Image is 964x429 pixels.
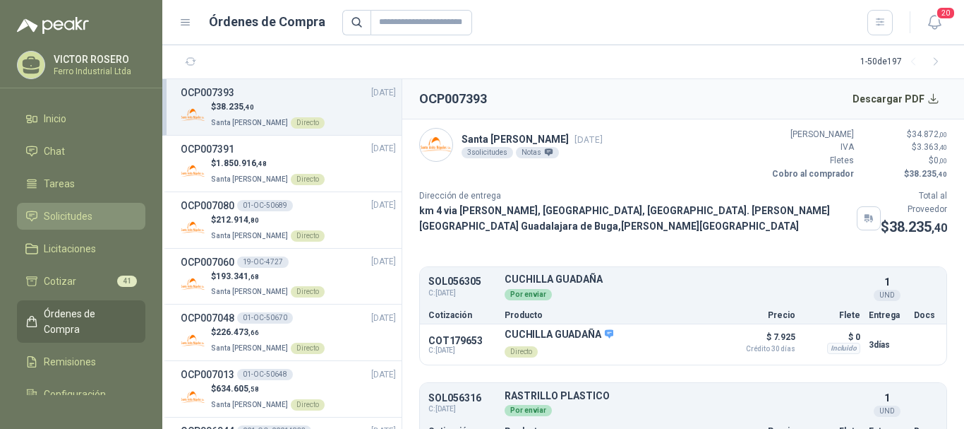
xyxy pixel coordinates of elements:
[181,159,205,184] img: Company Logo
[54,67,142,76] p: Ferro Industrial Ltda
[181,367,234,382] h3: OCP007013
[181,271,205,296] img: Company Logo
[17,138,145,165] a: Chat
[505,329,613,341] p: CUCHILLA GUADAÑA
[17,235,145,262] a: Licitaciones
[216,215,259,225] span: 212.914
[505,391,860,401] p: RASTRILLO PLASTICO
[862,141,947,154] p: $
[914,311,938,319] p: Docs
[211,382,325,396] p: $
[291,343,325,354] div: Directo
[769,154,854,168] p: Fletes
[371,368,396,382] span: [DATE]
[181,141,396,186] a: OCP007391[DATE] Company Logo$1.850.916,48Santa [PERSON_NAME]Directo
[804,329,860,346] p: $ 0
[725,346,795,353] span: Crédito 30 días
[291,230,325,242] div: Directo
[211,157,325,170] p: $
[860,51,947,74] div: 1 - 50 de 197
[209,12,325,32] h1: Órdenes de Compra
[371,312,396,325] span: [DATE]
[216,271,259,281] span: 193.341
[939,131,947,139] span: ,00
[216,327,259,337] span: 226.473
[428,335,496,346] p: COT179653
[248,216,259,224] span: ,80
[291,286,325,298] div: Directo
[181,254,396,299] a: OCP00706019-OC-4727[DATE] Company Logo$193.341,68Santa [PERSON_NAME]Directo
[516,147,559,158] div: Notas
[211,213,325,227] p: $
[428,311,496,319] p: Cotización
[769,168,854,181] p: Cobro al comprador
[827,343,860,354] div: Incluido
[237,257,289,268] div: 19-OC-4727
[181,85,234,100] h3: OCP007393
[181,384,205,409] img: Company Logo
[505,274,860,285] p: CUCHILLA GUADAÑA
[939,157,947,165] span: ,00
[725,329,795,353] p: $ 7.925
[17,17,89,34] img: Logo peakr
[216,158,267,168] span: 1.850.916
[44,306,132,337] span: Órdenes de Compra
[371,199,396,212] span: [DATE]
[211,100,325,114] p: $
[44,354,96,370] span: Remisiones
[862,168,947,181] p: $
[211,119,288,127] span: Santa [PERSON_NAME]
[243,103,254,111] span: ,40
[44,387,106,402] span: Configuración
[181,310,396,355] a: OCP00704801-OC-50670[DATE] Company Logo$226.473,66Santa [PERSON_NAME]Directo
[211,401,288,409] span: Santa [PERSON_NAME]
[44,241,96,257] span: Licitaciones
[181,198,396,242] a: OCP00708001-OC-50689[DATE] Company Logo$212.914,80Santa [PERSON_NAME]Directo
[881,189,947,216] p: Total al Proveedor
[211,270,325,283] p: $
[804,311,860,319] p: Flete
[725,311,795,319] p: Precio
[939,143,947,151] span: ,40
[419,89,487,109] h2: OCP007393
[845,85,948,113] button: Descargar PDF
[44,143,65,159] span: Chat
[862,154,947,168] p: $
[17,348,145,375] a: Remisiones
[505,346,538,358] div: Directo
[428,346,496,355] span: C: [DATE]
[291,399,325,411] div: Directo
[181,198,234,213] h3: OCP007080
[428,288,496,299] span: C: [DATE]
[237,312,293,324] div: 01-OC-50670
[256,160,267,168] span: ,48
[371,255,396,269] span: [DATE]
[909,169,947,179] span: 38.235
[934,155,947,165] span: 0
[181,141,234,157] h3: OCP007391
[922,10,947,35] button: 20
[862,128,947,141] p: $
[117,276,137,287] span: 41
[248,329,259,336] span: ,66
[574,134,603,145] span: [DATE]
[884,274,890,290] p: 1
[17,203,145,230] a: Solicitudes
[17,170,145,197] a: Tareas
[248,273,259,281] span: ,68
[505,289,552,300] div: Por enviar
[181,102,205,127] img: Company Logo
[248,385,259,393] span: ,58
[769,141,854,154] p: IVA
[428,393,496,404] p: SOL056316
[884,390,890,406] p: 1
[419,203,851,234] p: km 4 via [PERSON_NAME], [GEOGRAPHIC_DATA], [GEOGRAPHIC_DATA]. [PERSON_NAME][GEOGRAPHIC_DATA] Guad...
[211,288,288,295] span: Santa [PERSON_NAME]
[869,311,905,319] p: Entrega
[881,216,947,238] p: $
[181,310,234,326] h3: OCP007048
[181,216,205,240] img: Company Logo
[216,102,254,112] span: 38.235
[17,268,145,295] a: Cotizar41
[181,254,234,270] h3: OCP007060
